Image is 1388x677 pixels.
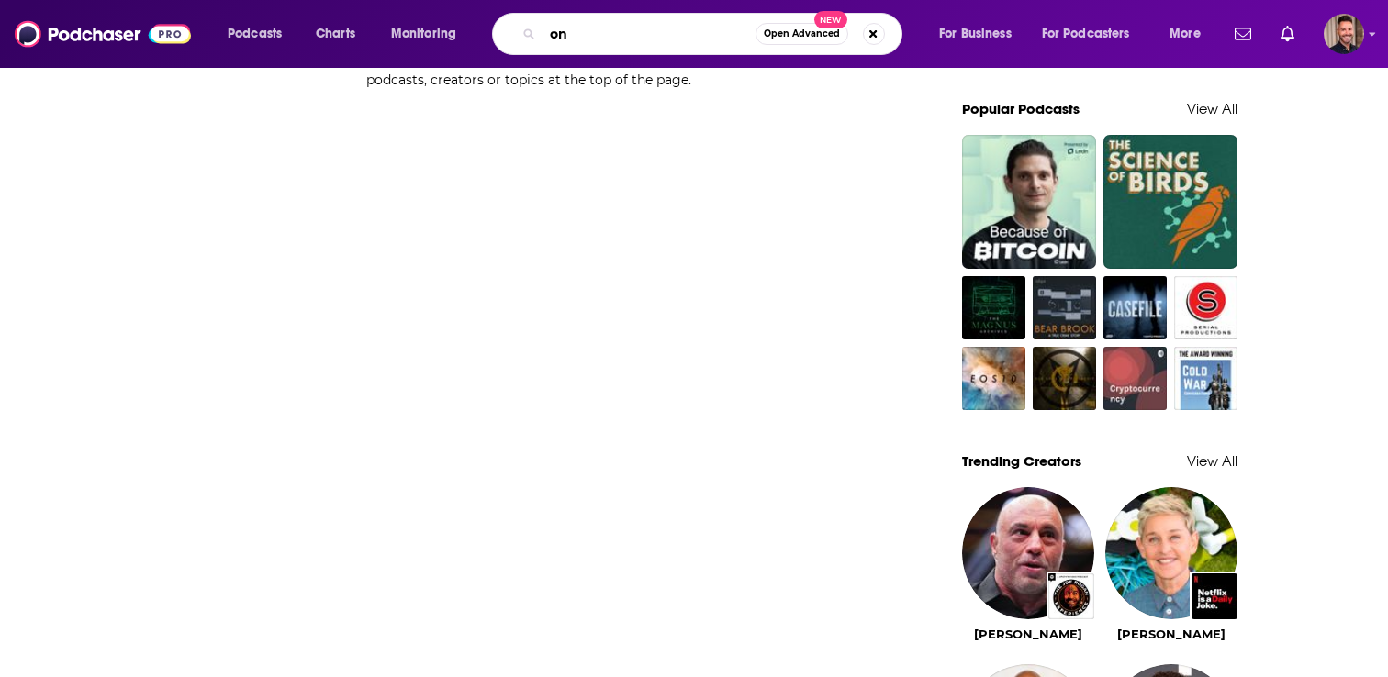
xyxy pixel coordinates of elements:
a: Show notifications dropdown [1227,18,1259,50]
a: Popular Podcasts [962,100,1080,117]
img: Because of Bitcoin [962,135,1096,269]
input: Search podcasts, credits, & more... [543,19,756,49]
span: Logged in as benmcconaghy [1324,14,1364,54]
button: open menu [1030,19,1157,49]
span: Charts [316,21,355,47]
img: Serial [1174,276,1237,339]
img: Joe Rogan [962,487,1094,619]
div: Search podcasts, credits, & more... [509,13,920,55]
img: Netflix Is A Daily Joke [1192,573,1237,619]
span: Open Advanced [764,29,840,39]
a: View All [1187,100,1237,117]
button: open menu [378,19,480,49]
a: Trending Creators [962,452,1081,470]
span: New [814,11,847,28]
button: open menu [1157,19,1224,49]
img: The Magnus Archives [962,276,1025,339]
a: Show notifications dropdown [1273,18,1302,50]
button: open menu [926,19,1035,49]
img: Casefile True Crime [1103,276,1167,339]
img: Cryptocurrency [1103,347,1167,410]
img: Bear Brook [1033,276,1096,339]
a: Joe Rogan [974,627,1082,641]
button: open menu [215,19,306,49]
a: Charts [304,19,366,49]
span: Podcasts [228,21,282,47]
img: Podchaser - Follow, Share and Rate Podcasts [15,17,191,51]
img: Ellen DeGeneres [1105,487,1237,619]
img: EOS 10 [962,347,1025,410]
span: For Business [939,21,1012,47]
button: Open AdvancedNew [756,23,848,45]
img: Old Gods of Appalachia [1033,347,1096,410]
a: Ellen DeGeneres [1117,627,1226,641]
img: The Joe Rogan Experience [1048,573,1094,619]
span: More [1170,21,1201,47]
a: View All [1187,452,1237,470]
img: User Profile [1324,14,1364,54]
button: Show profile menu [1324,14,1364,54]
img: Cold War Conversations [1174,347,1237,410]
span: Monitoring [391,21,456,47]
img: The Science of Birds [1103,135,1237,269]
span: For Podcasters [1042,21,1130,47]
